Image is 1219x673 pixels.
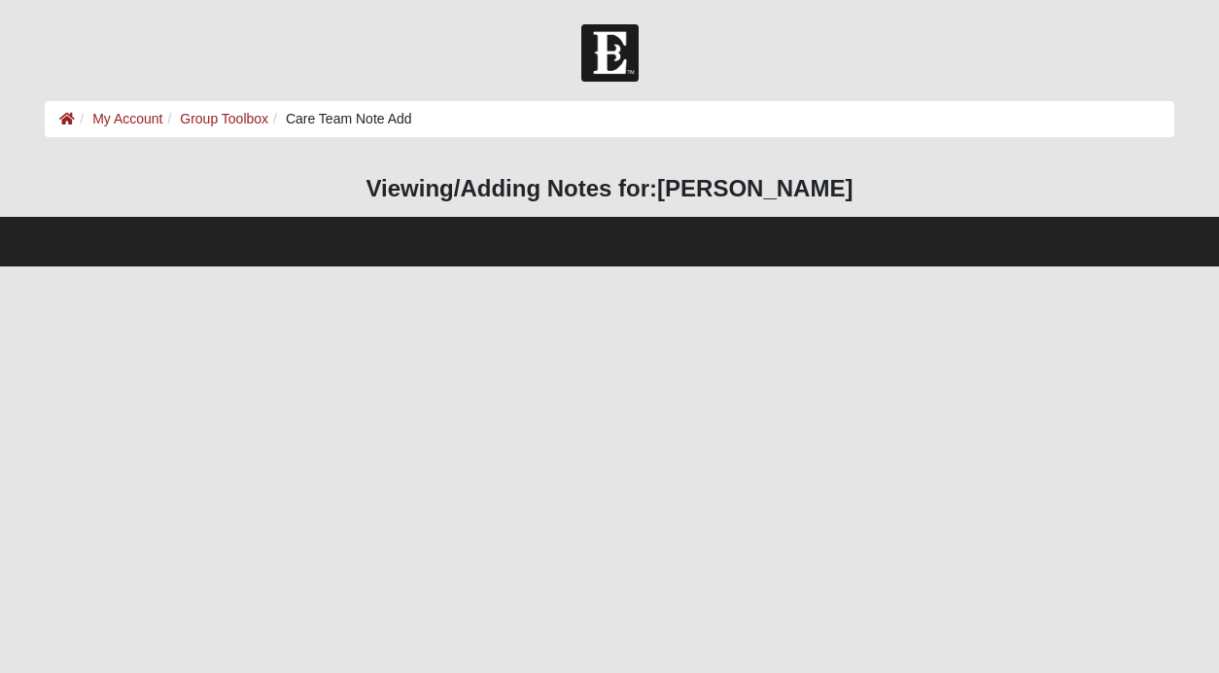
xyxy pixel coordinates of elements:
[45,175,1173,203] h3: Viewing/Adding Notes for:
[18,652,138,665] a: Page Load Time: 0.78s
[581,24,639,82] img: Church of Eleven22 Logo
[268,109,412,129] li: Care Team Note Add
[92,111,162,126] a: My Account
[158,650,280,667] span: ViewState Size: 2 KB
[296,650,402,667] span: HTML Size: 60 KB
[657,175,853,201] strong: [PERSON_NAME]
[1171,639,1206,667] a: Page Properties (Alt+P)
[417,647,428,667] a: Web cache enabled
[180,111,268,126] a: Group Toolbox
[1136,639,1171,667] a: Block Configuration (Alt-B)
